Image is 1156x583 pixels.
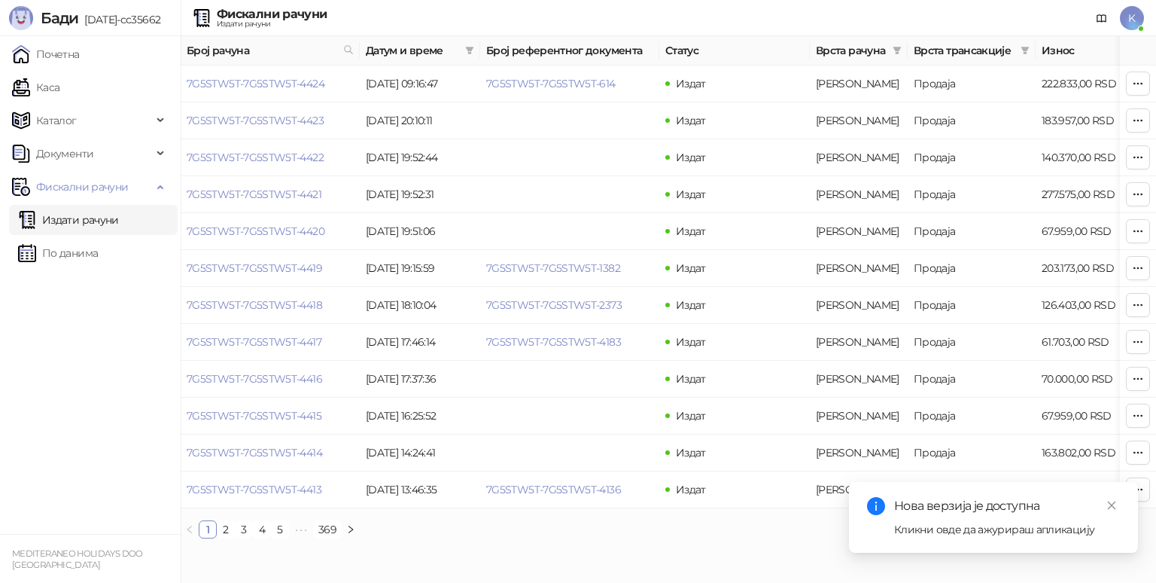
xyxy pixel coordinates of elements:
[908,66,1036,102] td: Продаја
[659,36,810,66] th: Статус
[894,521,1120,538] div: Кликни овде да ажурираш апликацију
[676,151,706,164] span: Издат
[12,72,59,102] a: Каса
[185,525,194,534] span: left
[810,472,908,508] td: Аванс
[12,39,80,69] a: Почетна
[181,324,360,361] td: 7G5STW5T-7G5STW5T-4417
[816,42,887,59] span: Врста рачуна
[1021,46,1030,55] span: filter
[360,213,480,250] td: [DATE] 19:51:06
[187,42,337,59] span: Број рачуна
[810,176,908,213] td: Аванс
[480,36,659,66] th: Број референтног документа
[1042,42,1120,59] span: Износ
[810,361,908,398] td: Аванс
[187,77,324,90] a: 7G5STW5T-7G5STW5T-4424
[676,188,706,201] span: Издат
[676,224,706,238] span: Издат
[810,139,908,176] td: Аванс
[676,409,706,423] span: Издат
[181,435,360,472] td: 7G5STW5T-7G5STW5T-4414
[360,176,480,213] td: [DATE] 19:52:31
[908,250,1036,287] td: Продаја
[41,9,78,27] span: Бади
[360,139,480,176] td: [DATE] 19:52:44
[36,139,93,169] span: Документи
[181,102,360,139] td: 7G5STW5T-7G5STW5T-4423
[810,398,908,435] td: Аванс
[486,77,616,90] a: 7G5STW5T-7G5STW5T-614
[908,36,1036,66] th: Врста трансакције
[676,261,706,275] span: Издат
[181,472,360,508] td: 7G5STW5T-7G5STW5T-4413
[893,46,902,55] span: filter
[181,361,360,398] td: 7G5STW5T-7G5STW5T-4416
[810,213,908,250] td: Аванс
[199,521,216,538] a: 1
[181,213,360,250] td: 7G5STW5T-7G5STW5T-4420
[254,521,270,538] a: 4
[1036,213,1141,250] td: 67.959,00 RSD
[181,66,360,102] td: 7G5STW5T-7G5STW5T-4424
[810,36,908,66] th: Врста рачуна
[676,77,706,90] span: Издат
[810,287,908,324] td: Аванс
[187,372,322,386] a: 7G5STW5T-7G5STW5T-4416
[360,398,480,435] td: [DATE] 16:25:52
[272,521,288,538] a: 5
[1036,66,1141,102] td: 222.833,00 RSD
[810,102,908,139] td: Аванс
[1106,500,1117,511] span: close
[187,298,322,312] a: 7G5STW5T-7G5STW5T-4418
[1036,139,1141,176] td: 140.370,00 RSD
[908,435,1036,472] td: Продаја
[187,261,322,275] a: 7G5STW5T-7G5STW5T-4419
[360,324,480,361] td: [DATE] 17:46:14
[187,409,321,423] a: 7G5STW5T-7G5STW5T-4415
[1036,398,1141,435] td: 67.959,00 RSD
[1036,176,1141,213] td: 277.575,00 RSD
[676,483,706,496] span: Издат
[486,483,621,496] a: 7G5STW5T-7G5STW5T-4136
[12,548,143,570] small: MEDITERANEO HOLIDAYS DOO [GEOGRAPHIC_DATA]
[181,287,360,324] td: 7G5STW5T-7G5STW5T-4418
[810,324,908,361] td: Аванс
[810,66,908,102] td: Аванс
[486,298,622,312] a: 7G5STW5T-7G5STW5T-2373
[1036,435,1141,472] td: 163.802,00 RSD
[18,205,119,235] a: Издати рачуни
[908,213,1036,250] td: Продаја
[187,188,321,201] a: 7G5STW5T-7G5STW5T-4421
[676,446,706,459] span: Издат
[181,520,199,539] button: left
[181,398,360,435] td: 7G5STW5T-7G5STW5T-4415
[346,525,355,534] span: right
[366,42,459,59] span: Датум и време
[1018,39,1033,62] span: filter
[1036,102,1141,139] td: 183.957,00 RSD
[908,102,1036,139] td: Продаја
[908,472,1036,508] td: Продаја
[360,472,480,508] td: [DATE] 13:46:35
[36,105,77,136] span: Каталог
[360,250,480,287] td: [DATE] 19:15:59
[181,176,360,213] td: 7G5STW5T-7G5STW5T-4421
[360,102,480,139] td: [DATE] 20:10:11
[253,520,271,539] li: 4
[462,39,477,62] span: filter
[271,520,289,539] li: 5
[181,250,360,287] td: 7G5STW5T-7G5STW5T-4419
[181,139,360,176] td: 7G5STW5T-7G5STW5T-4422
[908,361,1036,398] td: Продаја
[867,497,885,515] span: info-circle
[181,36,360,66] th: Број рачуна
[676,298,706,312] span: Издат
[908,287,1036,324] td: Продаја
[914,42,1015,59] span: Врста трансакције
[676,335,706,349] span: Издат
[36,172,128,202] span: Фискални рачуни
[360,361,480,398] td: [DATE] 17:37:36
[486,335,621,349] a: 7G5STW5T-7G5STW5T-4183
[810,435,908,472] td: Аванс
